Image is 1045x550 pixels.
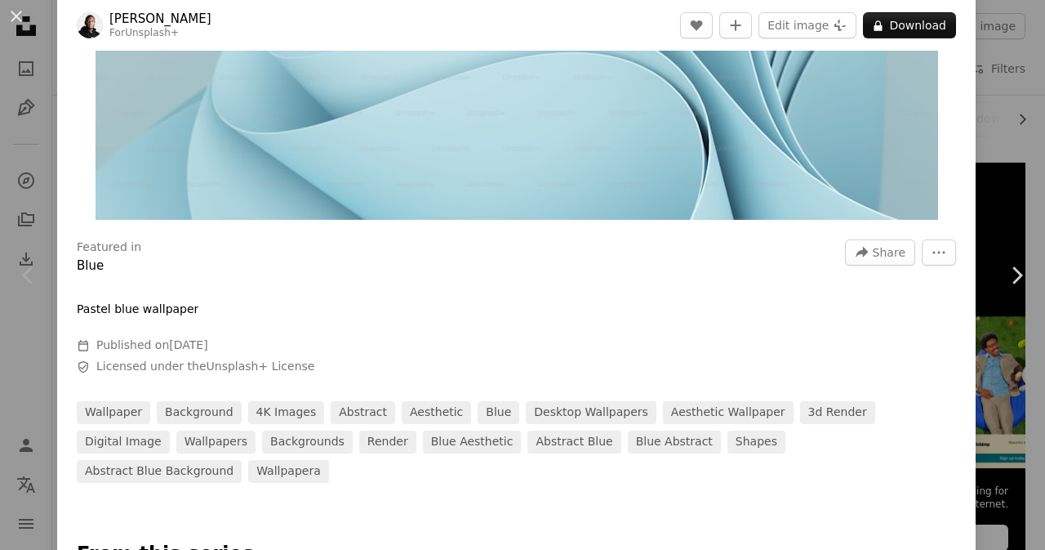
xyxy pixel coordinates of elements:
[727,431,785,454] a: shapes
[988,197,1045,354] a: Next
[331,401,395,424] a: abstract
[77,431,170,454] a: digital image
[758,12,856,38] button: Edit image
[800,401,875,424] a: 3d render
[628,431,721,454] a: blue abstract
[845,239,915,266] button: Share this image
[176,431,256,454] a: wallpapers
[125,27,179,38] a: Unsplash+
[77,401,150,424] a: wallpaper
[663,401,794,424] a: aesthetic wallpaper
[863,12,956,38] button: Download
[77,12,103,38] img: Go to Philip Oroni's profile
[526,401,656,424] a: desktop wallpapers
[922,239,956,266] button: More Actions
[96,338,208,351] span: Published on
[423,431,522,454] a: blue aesthetic
[527,431,620,454] a: abstract blue
[109,11,211,27] a: [PERSON_NAME]
[248,401,325,424] a: 4K Images
[207,360,315,373] a: Unsplash+ License
[478,401,519,424] a: blue
[77,258,104,273] a: Blue
[77,239,141,256] h3: Featured in
[96,359,314,375] span: Licensed under the
[719,12,752,38] button: Add to Collection
[680,12,713,38] button: Like
[359,431,416,454] a: render
[77,302,198,318] p: Pastel blue wallpaper
[77,460,242,483] a: abstract blue background
[109,27,211,40] div: For
[169,338,207,351] time: December 4, 2022 at 1:08:54 PM GMT+5:30
[157,401,242,424] a: background
[248,460,329,483] a: wallpapera
[402,401,471,424] a: aesthetic
[262,431,353,454] a: backgrounds
[873,240,905,265] span: Share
